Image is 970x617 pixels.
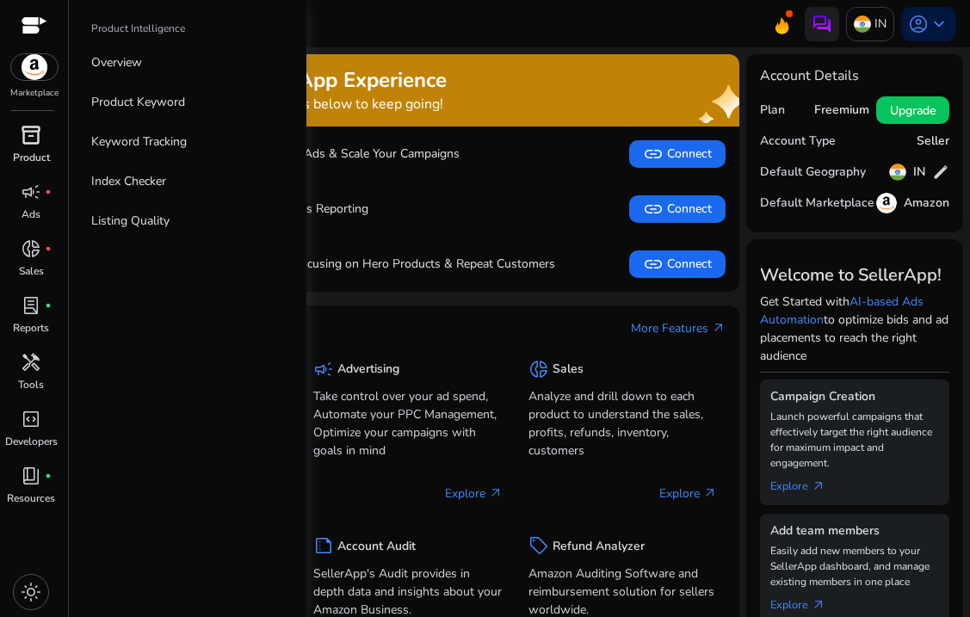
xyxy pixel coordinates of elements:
button: linkConnect [629,250,726,278]
p: Product Keyword [91,93,185,111]
span: campaign [21,182,41,202]
p: Analyze and drill down to each product to understand the sales, profits, refunds, inventory, cust... [528,387,718,460]
span: fiber_manual_record [45,472,52,479]
p: Launch powerful campaigns that effectively target the right audience for maximum impact and engag... [770,409,939,471]
p: Sales [19,263,44,279]
button: Upgrade [876,96,949,124]
p: Get Started with to optimize bids and ad placements to reach the right audience [760,293,949,365]
span: link [643,144,664,164]
h5: Account Audit [337,540,416,554]
img: in.svg [889,164,906,181]
span: Upgrade [890,102,936,120]
span: arrow_outward [812,479,825,493]
h5: IN [913,165,925,180]
button: linkConnect [629,195,726,223]
span: light_mode [21,582,41,602]
span: edit [932,164,949,181]
h5: Amazon [904,196,949,211]
h5: Campaign Creation [770,390,939,404]
p: Resources [7,491,55,506]
span: book_4 [21,466,41,486]
h5: Default Geography [760,165,866,180]
span: arrow_outward [812,598,825,612]
span: Connect [643,254,712,275]
h5: Add team members [770,524,939,539]
a: Explorearrow_outward [770,589,839,614]
span: arrow_outward [703,486,717,500]
img: in.svg [854,15,871,33]
span: summarize [313,535,334,556]
img: amazon.svg [11,54,58,80]
span: arrow_outward [712,321,726,335]
span: fiber_manual_record [45,302,52,309]
span: campaign [313,359,334,379]
span: donut_small [528,359,549,379]
span: link [643,199,664,219]
p: Tools [18,377,44,392]
span: Connect [643,199,712,219]
p: Take control over your ad spend, Automate your PPC Management, Optimize your campaigns with goals... [313,387,503,460]
h5: Plan [760,103,785,118]
p: Explore [445,484,503,503]
p: Index Checker [91,172,166,190]
a: AI-based Ads Automation [760,293,924,328]
button: linkConnect [629,140,726,168]
p: Listing Quality [91,212,170,230]
span: Connect [643,144,712,164]
p: IN [874,9,887,39]
span: inventory_2 [21,125,41,145]
span: handyman [21,352,41,373]
p: Ads [22,207,40,222]
p: Boost Sales by Focusing on Hero Products & Repeat Customers [120,255,555,273]
p: Overview [91,53,142,71]
span: sell [528,535,549,556]
p: Keyword Tracking [91,133,187,151]
h5: Freemium [814,103,869,118]
p: Product [13,150,50,165]
span: account_circle [908,14,929,34]
span: arrow_outward [489,486,503,500]
span: code_blocks [21,409,41,429]
p: Marketplace [10,87,59,100]
span: donut_small [21,238,41,259]
p: Product Intelligence [91,21,185,36]
img: amazon.svg [876,193,897,213]
h4: Account Details [760,68,949,84]
h5: Advertising [337,362,399,377]
a: Explorearrow_outward [770,471,839,495]
h3: Welcome to SellerApp! [760,265,949,286]
p: Developers [5,434,58,449]
span: fiber_manual_record [45,245,52,252]
h5: Default Marketplace [760,196,874,211]
p: Reports [13,320,49,336]
h5: Sales [553,362,584,377]
h5: Refund Analyzer [553,540,645,554]
p: Explore [659,484,717,503]
span: keyboard_arrow_down [929,14,949,34]
span: link [643,254,664,275]
a: More Featuresarrow_outward [631,319,726,337]
h5: Account Type [760,134,836,149]
p: Easily add new members to your SellerApp dashboard, and manage existing members in one place [770,543,939,589]
span: lab_profile [21,295,41,316]
span: fiber_manual_record [45,188,52,195]
h5: Seller [917,134,949,149]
